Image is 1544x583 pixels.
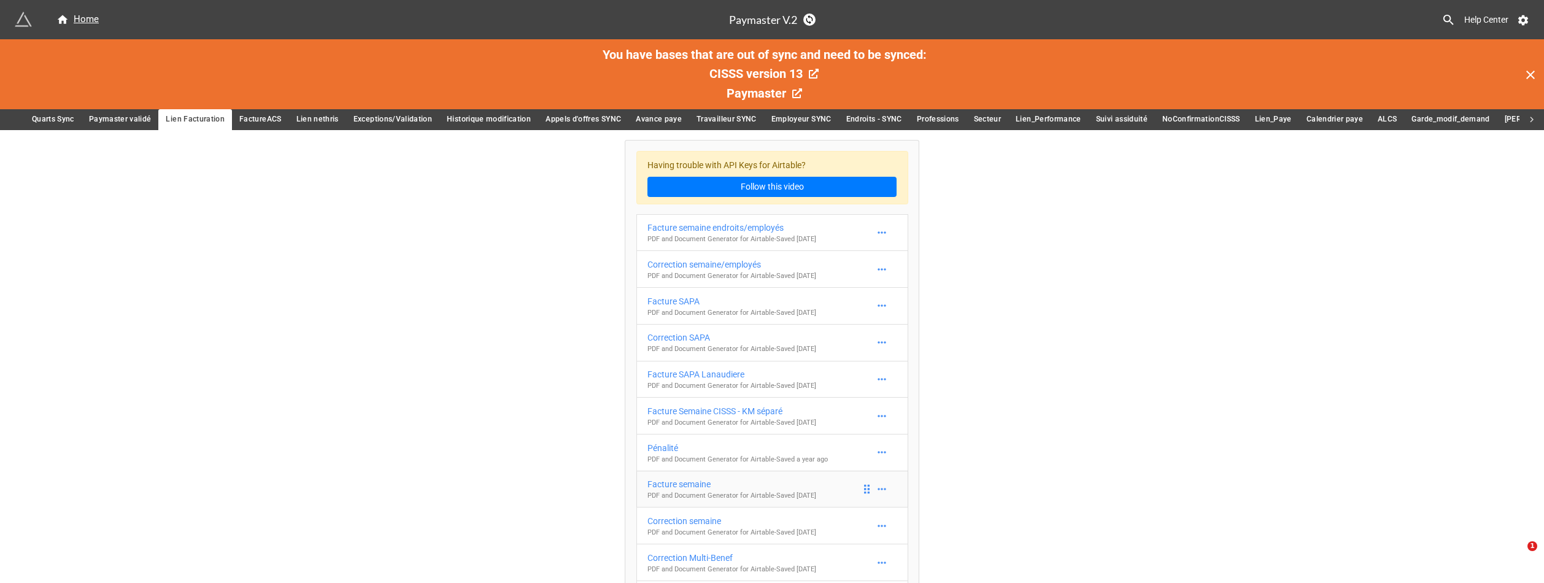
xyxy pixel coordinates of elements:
a: Correction semainePDF and Document Generator for Airtable-Saved [DATE] [636,507,908,544]
span: 1 [1527,541,1537,551]
span: Appels d'offres SYNC [546,113,621,126]
img: miniextensions-icon.73ae0678.png [15,11,32,28]
span: Employeur SYNC [771,113,832,126]
span: CISSS version 13 [709,66,803,81]
div: Correction Multi-Benef [647,551,816,565]
span: Quarts Sync [32,113,74,126]
div: Facture semaine [647,477,816,491]
a: Facture SAPA LanaudierePDF and Document Generator for Airtable-Saved [DATE] [636,361,908,398]
div: Correction semaine/employés [647,258,816,271]
a: Follow this video [647,177,897,198]
p: PDF and Document Generator for Airtable - Saved [DATE] [647,528,816,538]
iframe: Intercom live chat [1502,541,1532,571]
div: Home [56,12,99,27]
a: PénalitéPDF and Document Generator for Airtable-Saved a year ago [636,434,908,471]
span: Lien Facturation [166,113,225,126]
p: PDF and Document Generator for Airtable - Saved [DATE] [647,381,816,391]
a: Correction SAPAPDF and Document Generator for Airtable-Saved [DATE] [636,324,908,361]
span: Professions [917,113,959,126]
span: Secteur [974,113,1001,126]
a: Facture semainePDF and Document Generator for Airtable-Saved [DATE] [636,471,908,508]
span: Paymaster [727,86,786,101]
p: PDF and Document Generator for Airtable - Saved a year ago [647,455,828,465]
a: Home [49,12,106,27]
a: Facture Semaine CISSS - KM séparéPDF and Document Generator for Airtable-Saved [DATE] [636,397,908,434]
span: Suivi assiduité [1096,113,1148,126]
span: Lien_Performance [1016,113,1081,126]
span: Paymaster validé [89,113,152,126]
span: Calendrier paye [1307,113,1363,126]
span: NoConfirmationCISSS [1162,113,1240,126]
p: PDF and Document Generator for Airtable - Saved [DATE] [647,418,816,428]
p: PDF and Document Generator for Airtable - Saved [DATE] [647,344,816,354]
span: You have bases that are out of sync and need to be synced: [603,47,927,62]
a: Help Center [1456,9,1517,31]
span: ALCS [1378,113,1397,126]
div: Facture semaine endroits/employés [647,221,816,234]
a: Facture semaine endroits/employésPDF and Document Generator for Airtable-Saved [DATE] [636,214,908,252]
span: Historique modification [447,113,531,126]
span: FactureACS [239,113,282,126]
div: Facture SAPA Lanaudiere [647,368,816,381]
span: Lien nethris [296,113,339,126]
span: Avance paye [636,113,682,126]
span: Garde_modif_demand [1411,113,1489,126]
div: Having trouble with API Keys for Airtable? [636,151,908,204]
h3: Paymaster V.2 [729,14,797,25]
div: scrollable auto tabs example [25,109,1519,129]
span: Lien_Paye [1255,113,1292,126]
p: PDF and Document Generator for Airtable - Saved [DATE] [647,271,816,281]
div: Correction SAPA [647,331,816,344]
p: PDF and Document Generator for Airtable - Saved [DATE] [647,308,816,318]
a: Facture SAPAPDF and Document Generator for Airtable-Saved [DATE] [636,287,908,325]
div: Facture Semaine CISSS - KM séparé [647,404,816,418]
a: Correction semaine/employésPDF and Document Generator for Airtable-Saved [DATE] [636,250,908,288]
p: PDF and Document Generator for Airtable - Saved [DATE] [647,491,816,501]
span: Endroits - SYNC [846,113,902,126]
span: Exceptions/Validation [353,113,432,126]
div: Pénalité [647,441,828,455]
div: Correction semaine [647,514,816,528]
a: Correction Multi-BenefPDF and Document Generator for Airtable-Saved [DATE] [636,544,908,581]
a: Sync Base Structure [803,14,816,26]
div: Facture SAPA [647,295,816,308]
p: PDF and Document Generator for Airtable - Saved [DATE] [647,565,816,574]
span: Travailleur SYNC [697,113,757,126]
p: PDF and Document Generator for Airtable - Saved [DATE] [647,234,816,244]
